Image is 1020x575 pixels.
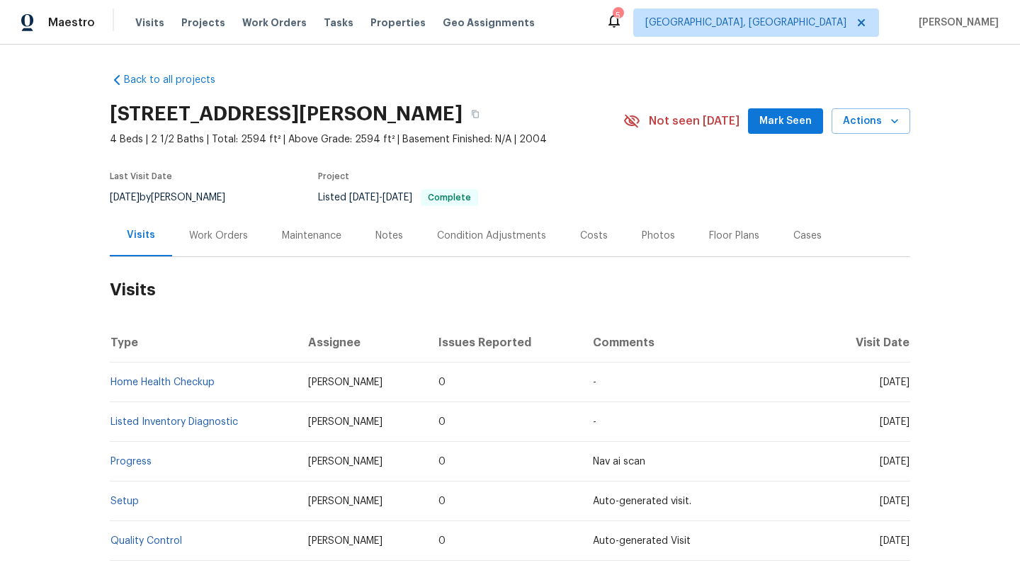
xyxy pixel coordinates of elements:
h2: Visits [110,257,910,323]
button: Copy Address [463,101,488,127]
span: [PERSON_NAME] [308,417,382,427]
span: 4 Beds | 2 1/2 Baths | Total: 2594 ft² | Above Grade: 2594 ft² | Basement Finished: N/A | 2004 [110,132,623,147]
span: [PERSON_NAME] [913,16,999,30]
div: Condition Adjustments [437,229,546,243]
th: Issues Reported [427,323,582,363]
div: by [PERSON_NAME] [110,189,242,206]
span: [GEOGRAPHIC_DATA], [GEOGRAPHIC_DATA] [645,16,846,30]
span: Mark Seen [759,113,812,130]
div: Costs [580,229,608,243]
h2: [STREET_ADDRESS][PERSON_NAME] [110,107,463,121]
span: Actions [843,113,899,130]
span: 0 [438,417,446,427]
span: - [593,417,596,427]
span: 0 [438,457,446,467]
div: Notes [375,229,403,243]
span: Auto-generated visit. [593,496,691,506]
span: [DATE] [110,193,140,203]
span: - [349,193,412,203]
span: Nav ai scan [593,457,645,467]
a: Back to all projects [110,73,246,87]
span: Project [318,172,349,181]
span: [DATE] [382,193,412,203]
span: [DATE] [880,377,909,387]
button: Mark Seen [748,108,823,135]
span: Work Orders [242,16,307,30]
a: Progress [110,457,152,467]
span: [DATE] [880,496,909,506]
span: 0 [438,536,446,546]
span: Not seen [DATE] [649,114,739,128]
div: Floor Plans [709,229,759,243]
div: Cases [793,229,822,243]
span: Visits [135,16,164,30]
a: Home Health Checkup [110,377,215,387]
span: [DATE] [880,417,909,427]
span: Maestro [48,16,95,30]
a: Setup [110,496,139,506]
span: [PERSON_NAME] [308,457,382,467]
span: Projects [181,16,225,30]
div: 5 [613,8,623,23]
span: [DATE] [349,193,379,203]
span: 0 [438,496,446,506]
span: 0 [438,377,446,387]
span: [PERSON_NAME] [308,496,382,506]
span: Tasks [324,18,353,28]
div: Maintenance [282,229,341,243]
span: [PERSON_NAME] [308,377,382,387]
span: Last Visit Date [110,172,172,181]
span: - [593,377,596,387]
th: Comments [582,323,822,363]
th: Type [110,323,297,363]
span: Complete [422,193,477,202]
span: Geo Assignments [443,16,535,30]
div: Photos [642,229,675,243]
div: Visits [127,228,155,242]
span: [DATE] [880,536,909,546]
span: [PERSON_NAME] [308,536,382,546]
th: Visit Date [822,323,910,363]
a: Listed Inventory Diagnostic [110,417,238,427]
span: Listed [318,193,478,203]
span: Properties [370,16,426,30]
th: Assignee [297,323,427,363]
div: Work Orders [189,229,248,243]
button: Actions [832,108,910,135]
span: [DATE] [880,457,909,467]
span: Auto-generated Visit [593,536,691,546]
a: Quality Control [110,536,182,546]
